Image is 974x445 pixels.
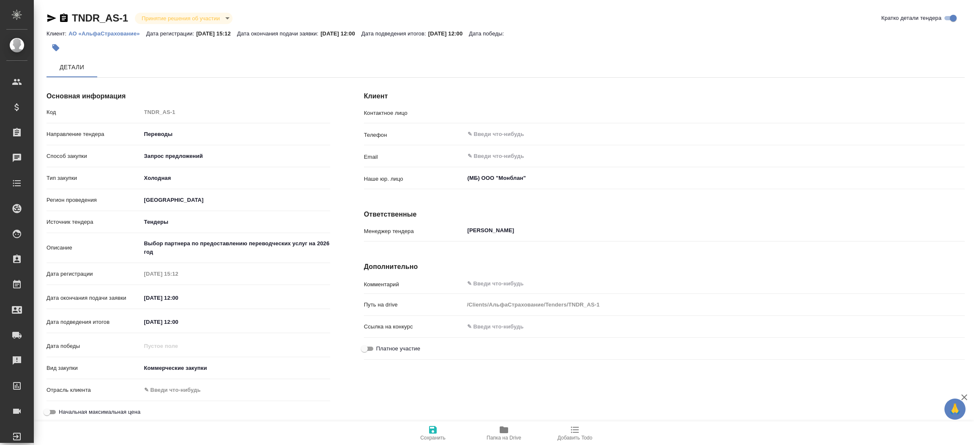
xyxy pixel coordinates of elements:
p: Дата регистрации [47,270,141,278]
span: Платное участие [376,345,420,353]
input: Пустое поле [464,298,965,311]
span: Папка на Drive [487,435,521,441]
input: ✎ Введи что-нибудь [464,320,965,333]
button: Open [960,111,962,113]
div: ✎ Введи что-нибудь [141,383,330,397]
div: Запрос предложений [141,149,330,163]
p: Комментарий [364,280,464,289]
p: Отрасль клиента [47,386,141,394]
p: Способ закупки [47,152,141,160]
span: Начальная максимальная цена [59,408,140,416]
h4: Клиент [364,91,965,101]
div: Принятие решения об участии [135,13,233,24]
div: [GEOGRAPHIC_DATA] [141,215,330,229]
p: Описание [47,244,141,252]
button: Принятие решения об участии [139,15,222,22]
button: 🙏 [944,399,966,420]
p: Дата победы: [469,30,506,37]
p: [DATE] 12:00 [428,30,469,37]
h4: Дополнительно [364,262,965,272]
p: Телефон [364,131,464,139]
span: Сохранить [420,435,446,441]
p: [DATE] 12:00 [320,30,361,37]
button: Добавить тэг [47,38,65,57]
button: Open [960,155,962,157]
p: Направление тендера [47,130,141,138]
p: Контактное лицо [364,109,464,117]
p: Дата подведения итогов [47,318,141,326]
h4: Основная информация [47,91,330,101]
p: Дата окончания подачи заявки: [237,30,320,37]
input: ✎ Введи что-нибудь [141,292,215,304]
p: Путь на drive [364,301,464,309]
div: Переводы [141,127,330,141]
p: Email [364,153,464,161]
button: Папка на Drive [468,421,539,445]
span: Кратко детали тендера [881,14,941,22]
p: Код [47,108,141,117]
span: Детали [52,62,92,73]
p: Менеджер тендера [364,227,464,236]
a: TNDR_AS-1 [72,12,128,24]
span: Добавить Todo [558,435,592,441]
textarea: Выбор партнера по предоставлению переводческих услуг на 2026 год [141,236,330,259]
input: ✎ Введи что-нибудь [141,316,215,328]
button: Сохранить [397,421,468,445]
div: Холодная [141,171,330,185]
p: Регион проведения [47,196,141,204]
div: Коммерческие закупки [141,361,330,375]
p: Тип закупки [47,174,141,182]
p: Дата победы [47,342,141,350]
div: ✎ Введи что-нибудь [144,386,320,394]
button: Open [960,133,962,135]
input: Пустое поле [141,340,215,352]
span: 🙏 [948,400,962,418]
p: Дата окончания подачи заявки [47,294,141,302]
p: Клиент: [47,30,68,37]
a: АО «АльфаСтрахование» [68,30,146,37]
p: Вид закупки [47,364,141,372]
button: Добавить Todo [539,421,610,445]
p: Ссылка на конкурс [364,323,464,331]
h4: Ответственные [364,209,965,220]
div: [GEOGRAPHIC_DATA] [141,193,330,207]
p: [DATE] 15:12 [196,30,237,37]
button: Скопировать ссылку для ЯМессенджера [47,13,57,23]
input: Пустое поле [141,268,215,280]
button: Скопировать ссылку [59,13,69,23]
p: Наше юр. лицо [364,175,464,183]
input: ✎ Введи что-нибудь [467,129,934,139]
button: Open [960,230,962,231]
p: Источник тендера [47,218,141,226]
p: Дата подведения итогов: [361,30,428,37]
input: ✎ Введи что-нибудь [467,151,934,161]
button: Open [960,177,962,179]
p: Дата регистрации: [146,30,196,37]
input: Пустое поле [141,106,330,118]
